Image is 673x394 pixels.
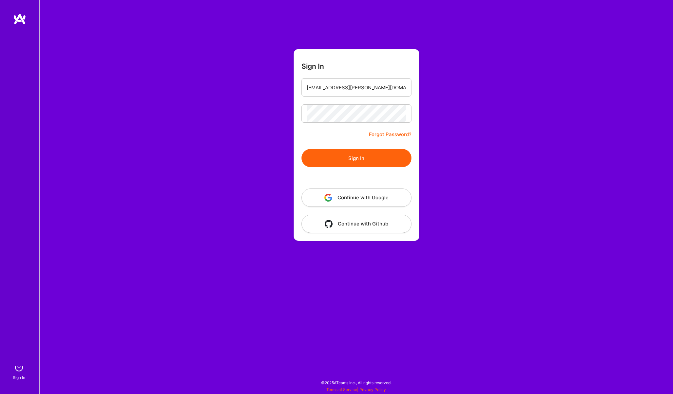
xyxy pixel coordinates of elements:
input: Email... [307,79,406,96]
a: Terms of Service [326,387,357,392]
button: Continue with Github [301,215,411,233]
img: icon [324,194,332,202]
h3: Sign In [301,62,324,70]
a: sign inSign In [14,361,26,381]
button: Sign In [301,149,411,167]
span: | [326,387,386,392]
div: © 2025 ATeams Inc., All rights reserved. [39,374,673,391]
img: sign in [12,361,26,374]
img: icon [325,220,333,228]
div: Sign In [13,374,25,381]
img: logo [13,13,26,25]
button: Continue with Google [301,188,411,207]
a: Forgot Password? [369,131,411,138]
a: Privacy Policy [359,387,386,392]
